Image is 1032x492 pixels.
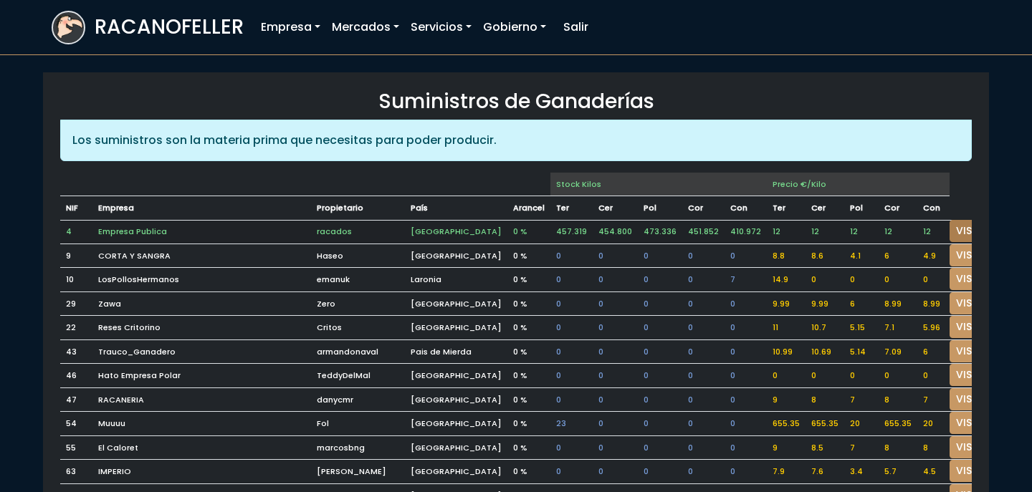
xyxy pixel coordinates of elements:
[405,268,507,292] td: Laronia
[917,196,950,221] td: CONEJO
[767,339,806,364] td: 10.99
[92,196,311,221] td: Empresa
[507,268,550,292] td: 0 %
[879,220,917,243] td: 12
[405,196,507,221] td: País
[405,364,507,388] td: [GEOGRAPHIC_DATA]
[507,339,550,364] td: 0 %
[725,196,767,221] td: CONEJO
[60,460,92,484] td: 63
[879,291,917,316] td: 8.99
[917,364,950,388] td: 0
[550,268,593,292] td: 0
[405,291,507,316] td: [GEOGRAPHIC_DATA]
[92,460,311,484] td: IMPERIO
[593,220,638,243] td: 454.800
[950,436,1001,458] a: VISITAR
[60,220,92,243] td: 4
[725,412,767,436] td: 0
[558,13,594,42] a: Salir
[60,291,92,316] td: 29
[638,412,682,436] td: 0
[682,316,725,340] td: 0
[60,387,92,412] td: 47
[311,196,405,221] td: Propietario
[593,339,638,364] td: 0
[593,435,638,460] td: 0
[507,291,550,316] td: 0 %
[60,196,92,221] td: NIF
[682,435,725,460] td: 0
[806,220,844,243] td: 12
[550,173,767,196] td: Stock Kilos
[60,435,92,460] td: 55
[311,412,405,436] td: Fol
[92,412,311,436] td: Muuuu
[311,220,405,243] td: racados
[950,220,1001,242] a: VISITAR
[92,220,311,243] td: Empresa Publica
[92,364,311,388] td: Hato Empresa Polar
[917,435,950,460] td: 8
[92,339,311,364] td: Trauco_Ganadero
[638,268,682,292] td: 0
[593,364,638,388] td: 0
[638,196,682,221] td: POLLO
[806,364,844,388] td: 0
[60,268,92,292] td: 10
[550,412,593,436] td: 23
[844,435,879,460] td: 7
[725,220,767,243] td: 410.972
[326,13,405,42] a: Mercados
[844,243,879,268] td: 4.1
[950,388,1001,410] a: VISITAR
[638,316,682,340] td: 0
[844,339,879,364] td: 5.14
[593,316,638,340] td: 0
[844,220,879,243] td: 12
[844,196,879,221] td: POLLO
[311,339,405,364] td: armandonaval
[638,291,682,316] td: 0
[917,316,950,340] td: 5.96
[405,387,507,412] td: [GEOGRAPHIC_DATA]
[52,7,244,48] a: RACANOFELLER
[806,316,844,340] td: 10.7
[879,460,917,484] td: 5.7
[806,412,844,436] td: 655.35
[638,460,682,484] td: 0
[767,412,806,436] td: 655.35
[767,173,950,196] td: Precio €/Kilo
[767,316,806,340] td: 11
[844,316,879,340] td: 5.15
[950,316,1001,338] a: VISITAR
[879,243,917,268] td: 6
[767,196,806,221] td: TERNERA
[92,291,311,316] td: Zawa
[507,196,550,221] td: Arancel
[60,243,92,268] td: 9
[682,243,725,268] td: 0
[682,196,725,221] td: CORDERO
[917,339,950,364] td: 6
[593,460,638,484] td: 0
[550,196,593,221] td: TERNERA
[806,243,844,268] td: 8.6
[725,339,767,364] td: 0
[879,339,917,364] td: 7.09
[92,387,311,412] td: RACANERIA
[879,387,917,412] td: 8
[593,243,638,268] td: 0
[92,268,311,292] td: LosPollosHermanos
[92,435,311,460] td: El Caloret
[806,291,844,316] td: 9.99
[950,244,1001,266] a: VISITAR
[550,460,593,484] td: 0
[405,412,507,436] td: [GEOGRAPHIC_DATA]
[311,387,405,412] td: danycmr
[593,387,638,412] td: 0
[507,316,550,340] td: 0 %
[725,243,767,268] td: 0
[550,364,593,388] td: 0
[682,291,725,316] td: 0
